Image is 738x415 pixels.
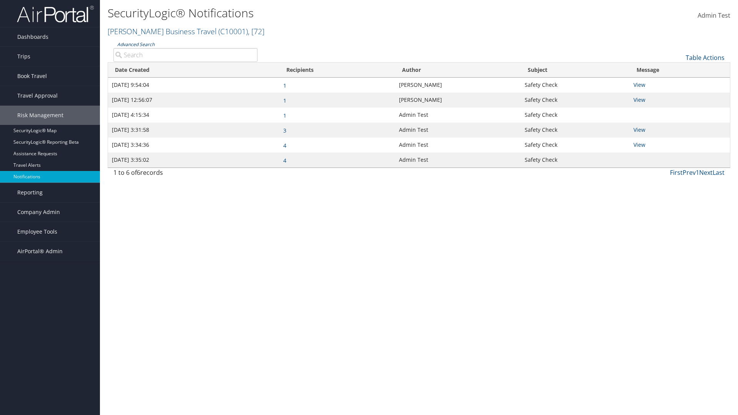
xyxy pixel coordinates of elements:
[698,4,730,28] a: Admin Test
[713,168,725,177] a: Last
[395,123,521,138] td: Admin Test
[108,78,279,93] td: [DATE] 9:54:04
[521,153,630,168] td: Safety Check
[395,63,521,78] th: Author: activate to sort column ascending
[17,242,63,261] span: AirPortal® Admin
[283,127,286,134] a: 3
[699,168,713,177] a: Next
[633,126,645,133] a: View
[17,203,60,222] span: Company Admin
[283,157,286,164] a: 4
[17,47,30,66] span: Trips
[108,153,279,168] td: [DATE] 3:35:02
[17,183,43,202] span: Reporting
[283,82,286,89] a: 1
[108,123,279,138] td: [DATE] 3:31:58
[521,78,630,93] td: Safety Check
[17,222,57,241] span: Employee Tools
[137,168,140,177] span: 6
[17,66,47,86] span: Book Travel
[117,41,155,48] a: Advanced Search
[248,26,264,37] span: , [ 72 ]
[108,108,279,123] td: [DATE] 4:15:34
[395,108,521,123] td: Admin Test
[395,153,521,168] td: Admin Test
[521,93,630,108] td: Safety Check
[17,106,63,125] span: Risk Management
[108,26,264,37] a: [PERSON_NAME] Business Travel
[521,108,630,123] td: Safety Check
[108,63,279,78] th: Date Created: activate to sort column ascending
[17,86,58,105] span: Travel Approval
[283,97,286,104] a: 1
[633,96,645,103] a: View
[395,138,521,153] td: Admin Test
[113,168,258,181] div: 1 to 6 of records
[283,112,286,119] a: 1
[108,5,523,21] h1: SecurityLogic® Notifications
[633,141,645,148] a: View
[108,138,279,153] td: [DATE] 3:34:36
[279,63,395,78] th: Recipients: activate to sort column ascending
[395,93,521,108] td: [PERSON_NAME]
[521,138,630,153] td: Safety Check
[17,27,48,46] span: Dashboards
[633,81,645,88] a: View
[630,63,730,78] th: Message: activate to sort column ascending
[670,168,683,177] a: First
[108,93,279,108] td: [DATE] 12:56:07
[696,168,699,177] a: 1
[218,26,248,37] span: ( C10001 )
[521,63,630,78] th: Subject: activate to sort column ascending
[698,11,730,20] span: Admin Test
[683,168,696,177] a: Prev
[17,5,94,23] img: airportal-logo.png
[521,123,630,138] td: Safety Check
[686,53,725,62] a: Table Actions
[113,48,258,62] input: Advanced Search
[395,78,521,93] td: [PERSON_NAME]
[283,142,286,149] a: 4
